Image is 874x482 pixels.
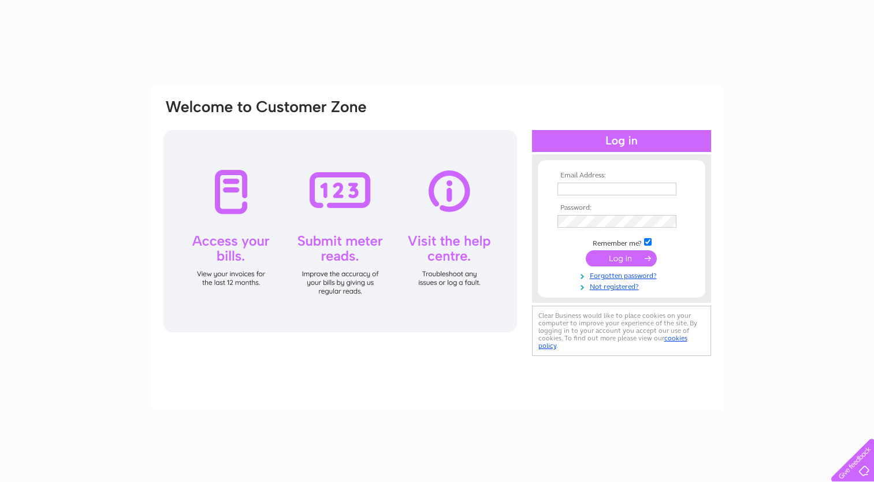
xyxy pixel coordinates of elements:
div: Clear Business would like to place cookies on your computer to improve your experience of the sit... [532,306,711,356]
a: Not registered? [557,280,689,291]
a: cookies policy [538,334,687,350]
td: Remember me? [555,236,689,248]
a: Forgotten password? [557,269,689,280]
input: Submit [586,250,657,266]
th: Password: [555,204,689,212]
th: Email Address: [555,172,689,180]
